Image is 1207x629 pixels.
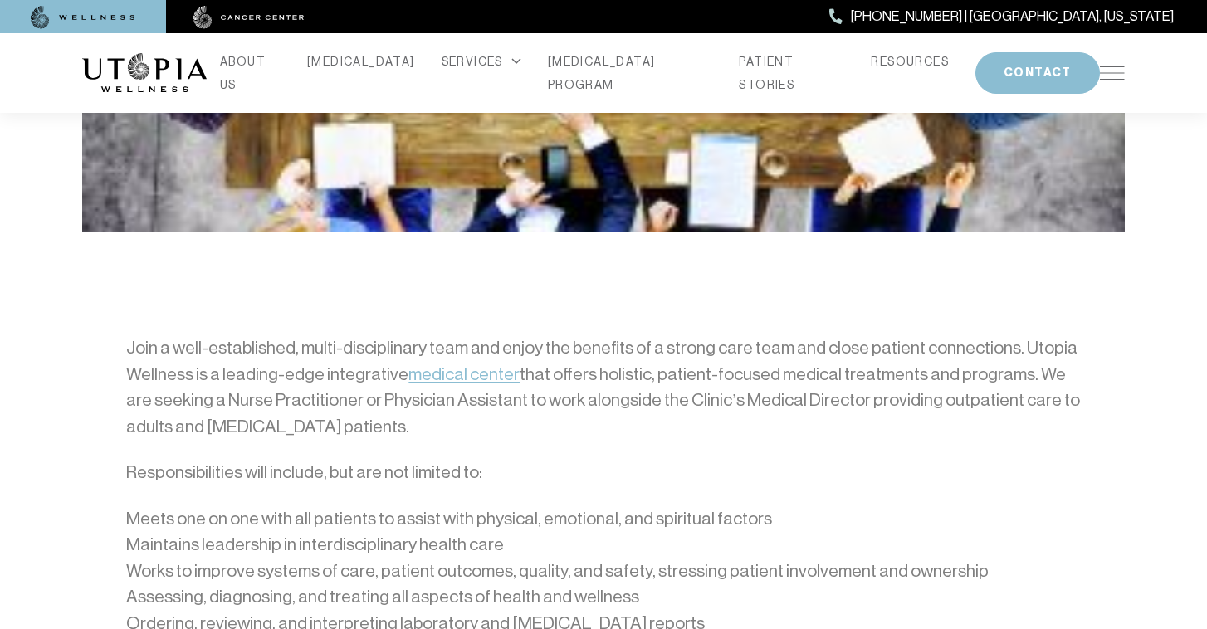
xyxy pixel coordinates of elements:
button: CONTACT [975,52,1100,94]
a: PATIENT STORIES [739,50,844,96]
li: Works to improve systems of care, patient outcomes, quality, and safety, stressing patient involv... [126,558,1080,585]
img: logo [82,53,207,93]
a: [PHONE_NUMBER] | [GEOGRAPHIC_DATA], [US_STATE] [829,6,1174,27]
a: RESOURCES [871,50,949,73]
a: medical center [408,364,520,384]
span: [PHONE_NUMBER] | [GEOGRAPHIC_DATA], [US_STATE] [851,6,1174,27]
a: [MEDICAL_DATA] PROGRAM [548,50,713,96]
li: Meets one on one with all patients to assist with physical, emotional, and spiritual factors [126,506,1080,533]
li: Assessing, diagnosing, and treating all aspects of health and wellness [126,584,1080,611]
img: cancer center [193,6,305,29]
div: SERVICES [442,50,521,73]
li: Maintains leadership in interdisciplinary health care [126,532,1080,558]
img: icon-hamburger [1100,66,1125,80]
a: ABOUT US [220,50,281,96]
p: Join a well-established, multi-disciplinary team and enjoy the benefits of a strong care team and... [126,335,1080,440]
img: wellness [31,6,135,29]
p: Responsibilities will include, but are not limited to: [126,460,1080,486]
a: [MEDICAL_DATA] [307,50,415,73]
